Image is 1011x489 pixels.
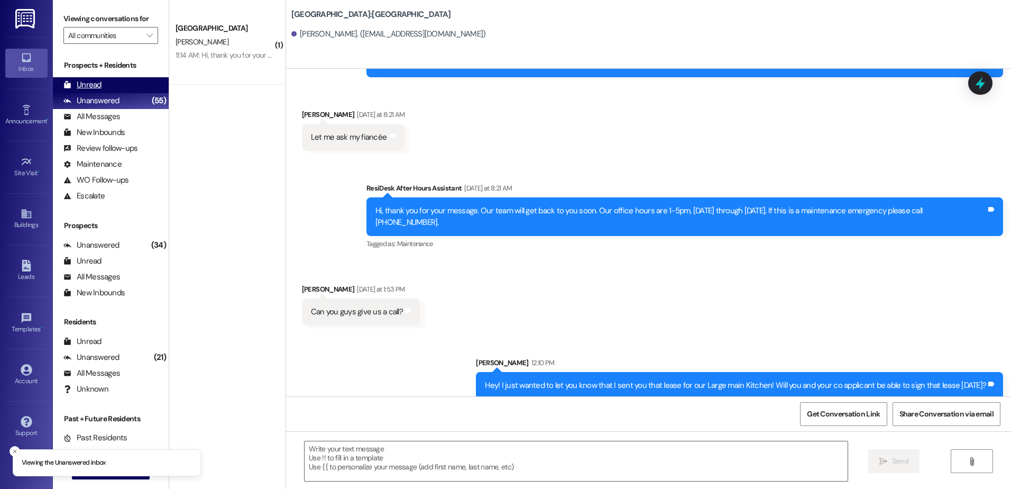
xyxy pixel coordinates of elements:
div: [DATE] at 8:21 AM [354,109,405,120]
span: • [38,168,40,175]
i:  [146,31,152,40]
div: (34) [149,237,169,253]
div: [PERSON_NAME] [476,357,1003,372]
a: Site Visit • [5,153,48,182]
div: ResiDesk After Hours Assistant [366,183,1003,197]
div: Prospects + Residents [53,60,169,71]
div: [GEOGRAPHIC_DATA] [176,23,273,34]
div: All Messages [63,368,120,379]
span: • [47,116,49,123]
i:  [968,457,976,466]
div: Review follow-ups [63,143,137,154]
b: [GEOGRAPHIC_DATA]: [GEOGRAPHIC_DATA] [291,9,451,20]
p: Viewing the Unanswered inbox [22,458,106,468]
div: New Inbounds [63,127,125,138]
div: Escalate [63,191,105,202]
a: Support [5,413,48,441]
div: 11:14 AM: Hi, thank you for your message. Our team will get back to you soon. Our office hours ar... [176,50,765,60]
img: ResiDesk Logo [15,9,37,29]
div: Unanswered [63,95,120,106]
div: Hi, thank you for your message. Our team will get back to you soon. Our office hours are 1-5pm, [... [375,205,986,228]
div: Prospects [53,220,169,231]
div: [DATE] at 1:53 PM [354,284,405,295]
span: [PERSON_NAME] [176,37,228,47]
div: All Messages [63,111,120,122]
div: Tagged as: [366,236,1003,251]
div: [DATE] at 8:21 AM [462,183,512,194]
button: Share Conversation via email [893,402,1000,426]
div: (21) [151,349,169,366]
div: Unanswered [63,352,120,363]
div: WO Follow-ups [63,175,128,186]
div: Unread [63,79,102,90]
span: Get Conversation Link [807,409,880,420]
a: Buildings [5,205,48,233]
div: Unanswered [63,240,120,251]
div: Let me ask my fiancée [311,132,387,143]
div: Unread [63,336,102,347]
div: Can you guys give us a call? [311,306,403,318]
div: Past Residents [63,432,127,443]
a: Account [5,361,48,390]
div: (55) [149,93,169,109]
div: Past + Future Residents [53,413,169,424]
div: New Inbounds [63,287,125,298]
button: Get Conversation Link [800,402,887,426]
span: Send [892,456,908,467]
span: Maintenance [397,239,433,248]
label: Viewing conversations for [63,11,158,27]
div: Maintenance [63,159,122,170]
div: 12:10 PM [529,357,555,368]
a: Inbox [5,49,48,77]
div: All Messages [63,271,120,283]
div: Residents [53,316,169,328]
span: Share Conversation via email [899,409,994,420]
i:  [879,457,887,466]
div: Unknown [63,384,108,395]
div: [PERSON_NAME]. ([EMAIL_ADDRESS][DOMAIN_NAME]) [291,29,486,40]
div: Hey! I just wanted to let you know that I sent you that lease for our Large main Kitchen! Will yo... [485,380,986,391]
a: Leads [5,257,48,285]
input: All communities [68,27,141,44]
div: [PERSON_NAME] [302,284,420,298]
button: Close toast [10,446,20,457]
button: Send [868,449,920,473]
div: Unread [63,256,102,267]
a: Templates • [5,309,48,338]
span: • [41,324,42,331]
div: [PERSON_NAME] [302,109,405,124]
